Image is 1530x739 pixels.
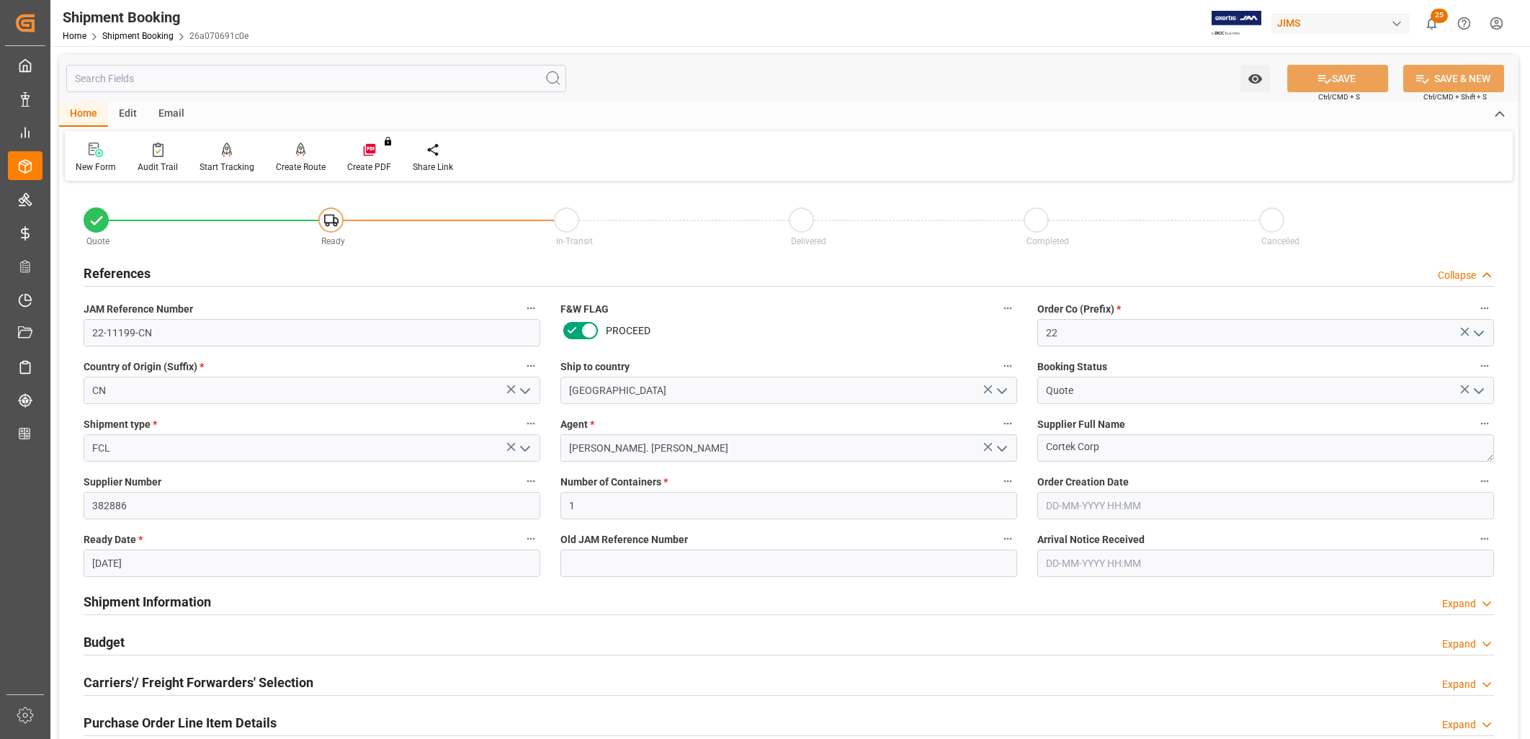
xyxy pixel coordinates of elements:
span: Agent [560,417,594,432]
input: Type to search/select [84,377,540,404]
div: Start Tracking [200,161,254,174]
h2: Budget [84,632,125,652]
span: Booking Status [1037,359,1107,375]
span: Shipment type [84,417,157,432]
span: JAM Reference Number [84,302,193,317]
button: Ready Date * [522,529,540,548]
div: Edit [108,102,148,127]
span: Ctrl/CMD + S [1318,91,1360,102]
button: open menu [514,380,535,402]
span: Order Co (Prefix) [1037,302,1121,317]
span: Supplier Full Name [1037,417,1125,432]
span: Old JAM Reference Number [560,532,688,547]
button: JIMS [1271,9,1415,37]
button: Arrival Notice Received [1475,529,1494,548]
span: Country of Origin (Suffix) [84,359,204,375]
div: Audit Trail [138,161,178,174]
div: Expand [1442,596,1476,612]
h2: Purchase Order Line Item Details [84,713,277,733]
span: 25 [1431,9,1448,23]
span: Cancelled [1261,236,1299,246]
div: Home [59,102,108,127]
button: Supplier Full Name [1475,414,1494,433]
div: Expand [1442,677,1476,692]
span: Ready Date [84,532,143,547]
span: Ready [321,236,345,246]
button: open menu [1467,322,1489,344]
button: Supplier Number [522,472,540,491]
button: F&W FLAG [998,299,1017,318]
a: Shipment Booking [102,31,174,41]
div: Collapse [1438,268,1476,283]
input: DD-MM-YYYY [84,550,540,577]
button: JAM Reference Number [522,299,540,318]
button: SAVE [1287,65,1388,92]
button: open menu [1467,380,1489,402]
button: SAVE & NEW [1403,65,1504,92]
textarea: Cortek Corp [1037,434,1494,462]
span: Ship to country [560,359,630,375]
h2: Shipment Information [84,592,211,612]
button: show 25 new notifications [1415,7,1448,40]
div: Email [148,102,195,127]
button: Booking Status [1475,357,1494,375]
a: Home [63,31,86,41]
div: Create Route [276,161,326,174]
span: Ctrl/CMD + Shift + S [1423,91,1487,102]
span: Delivered [791,236,826,246]
button: Old JAM Reference Number [998,529,1017,548]
span: Quote [86,236,109,246]
button: Order Creation Date [1475,472,1494,491]
button: open menu [990,380,1012,402]
div: Share Link [413,161,453,174]
span: F&W FLAG [560,302,609,317]
button: Agent * [998,414,1017,433]
button: Shipment type * [522,414,540,433]
input: DD-MM-YYYY HH:MM [1037,550,1494,577]
div: JIMS [1271,13,1410,34]
img: Exertis%20JAM%20-%20Email%20Logo.jpg_1722504956.jpg [1212,11,1261,36]
button: open menu [990,437,1012,460]
button: Ship to country [998,357,1017,375]
div: Expand [1442,637,1476,652]
button: Number of Containers * [998,472,1017,491]
div: New Form [76,161,116,174]
h2: References [84,264,151,283]
h2: Carriers'/ Freight Forwarders' Selection [84,673,313,692]
span: Completed [1026,236,1069,246]
button: open menu [1240,65,1270,92]
span: Order Creation Date [1037,475,1129,490]
span: In-Transit [556,236,593,246]
input: DD-MM-YYYY HH:MM [1037,492,1494,519]
span: Arrival Notice Received [1037,532,1145,547]
button: Country of Origin (Suffix) * [522,357,540,375]
button: Help Center [1448,7,1480,40]
div: Expand [1442,717,1476,733]
span: Number of Containers [560,475,668,490]
div: Shipment Booking [63,6,249,28]
span: Supplier Number [84,475,161,490]
input: Search Fields [66,65,566,92]
button: open menu [514,437,535,460]
span: PROCEED [606,323,650,339]
button: Order Co (Prefix) * [1475,299,1494,318]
